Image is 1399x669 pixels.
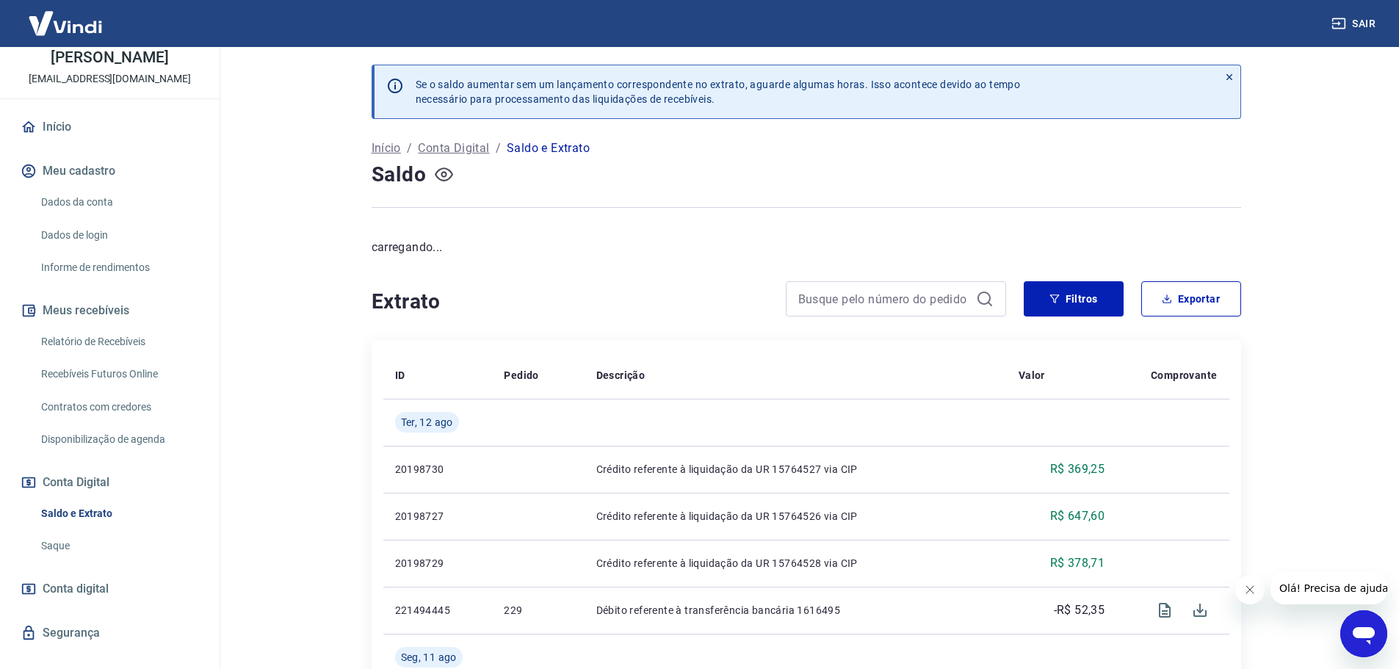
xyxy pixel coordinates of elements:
a: Saldo e Extrato [35,499,202,529]
a: Conta digital [18,573,202,605]
a: Início [18,111,202,143]
p: R$ 378,71 [1050,554,1105,572]
iframe: Mensagem da empresa [1270,572,1387,604]
span: Ter, 12 ago [401,415,453,430]
h4: Saldo [372,160,427,189]
span: Conta digital [43,579,109,599]
p: 20198730 [395,462,481,477]
button: Exportar [1141,281,1241,317]
input: Busque pelo número do pedido [798,288,970,310]
p: -R$ 52,35 [1054,601,1105,619]
span: Olá! Precisa de ajuda? [9,10,123,22]
iframe: Botão para abrir a janela de mensagens [1340,610,1387,657]
button: Filtros [1024,281,1124,317]
iframe: Fechar mensagem [1235,575,1265,604]
p: Crédito referente à liquidação da UR 15764526 via CIP [596,509,995,524]
a: Informe de rendimentos [35,253,202,283]
p: 20198727 [395,509,481,524]
a: Conta Digital [418,140,489,157]
p: R$ 369,25 [1050,460,1105,478]
a: Saque [35,531,202,561]
span: Download [1182,593,1218,628]
p: Valor [1019,368,1045,383]
p: Crédito referente à liquidação da UR 15764527 via CIP [596,462,995,477]
h4: Extrato [372,287,768,317]
a: Segurança [18,617,202,649]
p: ID [395,368,405,383]
a: Dados de login [35,220,202,250]
p: Comprovante [1151,368,1217,383]
a: Início [372,140,401,157]
p: 20198729 [395,556,481,571]
p: Débito referente à transferência bancária 1616495 [596,603,995,618]
p: [EMAIL_ADDRESS][DOMAIN_NAME] [29,71,191,87]
p: 229 [504,603,572,618]
a: Disponibilização de agenda [35,424,202,455]
button: Sair [1328,10,1381,37]
button: Meu cadastro [18,155,202,187]
button: Meus recebíveis [18,294,202,327]
button: Conta Digital [18,466,202,499]
p: 221494445 [395,603,481,618]
img: Vindi [18,1,113,46]
p: Descrição [596,368,646,383]
span: Seg, 11 ago [401,650,457,665]
a: Relatório de Recebíveis [35,327,202,357]
p: carregando... [372,239,1241,256]
p: / [496,140,501,157]
a: Contratos com credores [35,392,202,422]
p: Saldo e Extrato [507,140,590,157]
p: Se o saldo aumentar sem um lançamento correspondente no extrato, aguarde algumas horas. Isso acon... [416,77,1021,106]
p: / [407,140,412,157]
p: [PERSON_NAME] [51,50,168,65]
p: Pedido [504,368,538,383]
a: Dados da conta [35,187,202,217]
span: Visualizar [1147,593,1182,628]
p: R$ 647,60 [1050,507,1105,525]
a: Recebíveis Futuros Online [35,359,202,389]
p: Crédito referente à liquidação da UR 15764528 via CIP [596,556,995,571]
